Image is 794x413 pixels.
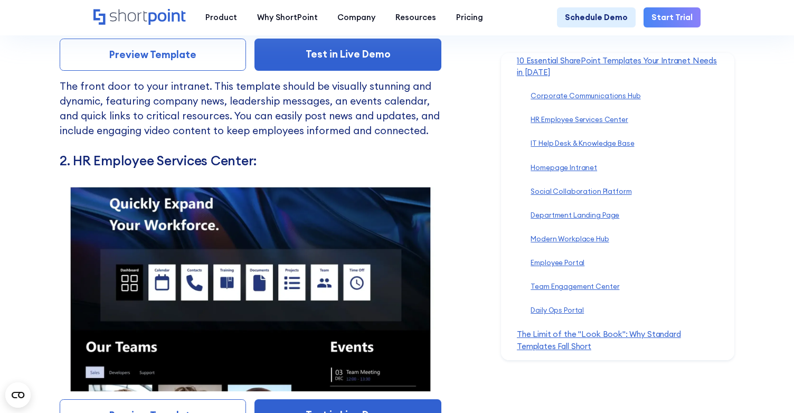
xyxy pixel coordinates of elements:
a: Resources [385,7,446,27]
a: Department Landing Page‍ [531,211,619,220]
a: Company [328,7,386,27]
p: The front door to your intranet. This template should be visually stunning and dynamic, featuring... [60,79,441,153]
a: Homepage Intranet‍ [531,163,597,172]
a: Social Collaboration Platform‍ [531,187,631,196]
div: Why ShortPoint [257,12,318,24]
a: Start Trial [644,7,701,27]
a: Preview Template [60,39,247,70]
a: Corporate Communications Hub‍ [531,92,640,101]
a: IT Help Desk & Knowledge Base‍ [531,139,634,148]
a: Employee Portal‍ [531,258,584,267]
a: HR Employee Services Center‍ [531,116,628,125]
div: Company [337,12,375,24]
button: Open CMP widget [5,382,31,408]
a: The Limit of the "Look Book": Why Standard Templates Fall Short‍ [517,330,681,352]
a: Test in Live Demo [254,39,441,70]
img: Preview of HR Onboarding Portal SharePoint Template [60,176,441,391]
div: Pricing [456,12,483,24]
div: Product [205,12,237,24]
h3: 2. HR Employee Services Center: [60,153,441,168]
a: Team Engagement Center‍ [531,283,619,292]
a: Home [93,9,186,26]
div: Resources [395,12,436,24]
a: Pricing [446,7,493,27]
a: 10 Essential SharePoint Templates Your Intranet Needs in [DATE]‍ [517,55,717,78]
a: Why ShortPoint [247,7,328,27]
a: Modern Workplace Hub‍ [531,234,609,243]
a: Daily Ops Portal‍ [531,306,584,315]
a: Product [195,7,247,27]
a: Schedule Demo [557,7,636,27]
iframe: Chat Widget [604,290,794,413]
